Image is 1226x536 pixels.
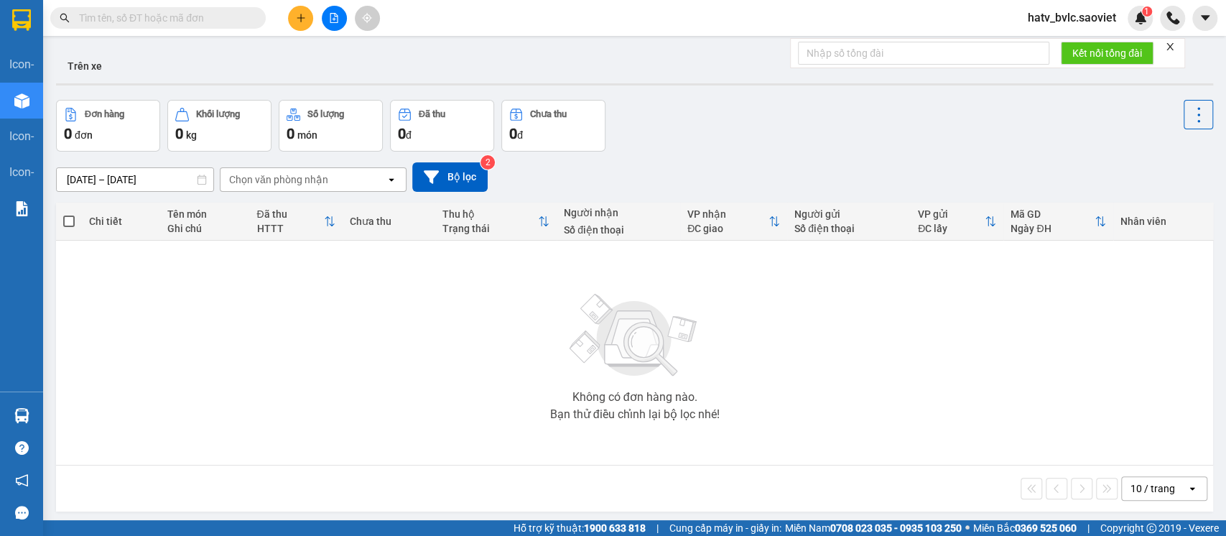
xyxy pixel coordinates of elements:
img: warehouse-icon [14,93,29,108]
th: Toggle SortBy [250,203,343,241]
span: 0 [287,125,294,142]
span: aim [362,13,372,23]
img: warehouse-icon [14,408,29,423]
div: Chọn văn phòng nhận [229,172,328,187]
span: caret-down [1199,11,1212,24]
span: 0 [398,125,406,142]
button: Chưa thu0đ [501,100,605,152]
span: Cung cấp máy in - giấy in: [669,520,781,536]
input: Tìm tên, số ĐT hoặc mã đơn [79,10,249,26]
span: 0 [64,125,72,142]
strong: 0708 023 035 - 0935 103 250 [830,522,962,534]
img: solution-icon [14,201,29,216]
span: hatv_bvlc.saoviet [1016,9,1128,27]
span: ⚪️ [965,525,970,531]
img: logo-vxr [12,9,31,31]
span: 1 [1144,6,1149,17]
div: Ngày ĐH [1011,223,1095,234]
div: Người gửi [794,208,904,220]
span: plus [296,13,306,23]
div: Khối lượng [196,109,240,119]
sup: 2 [480,155,495,170]
div: icon- [9,55,34,73]
div: Đơn hàng [85,109,124,119]
div: VP nhận [687,208,768,220]
span: notification [15,473,29,487]
img: phone-icon [1166,11,1179,24]
div: Ghi chú [167,223,242,234]
th: Toggle SortBy [911,203,1003,241]
th: Toggle SortBy [1003,203,1113,241]
div: Thu hộ [442,208,538,220]
div: ĐC lấy [918,223,985,234]
div: Bạn thử điều chỉnh lại bộ lọc nhé! [549,409,719,420]
svg: open [1186,483,1198,494]
span: Kết nối tổng đài [1072,45,1142,61]
button: Số lượng0món [279,100,383,152]
span: kg [186,129,197,141]
span: đ [406,129,412,141]
span: Miền Nam [785,520,962,536]
span: Miền Bắc [973,520,1077,536]
svg: open [386,174,397,185]
span: message [15,506,29,519]
button: plus [288,6,313,31]
span: search [60,13,70,23]
div: HTTT [257,223,324,234]
div: 10 / trang [1130,481,1175,496]
span: đ [517,129,523,141]
span: question-circle [15,441,29,455]
div: Đã thu [419,109,445,119]
button: Kết nối tổng đài [1061,42,1153,65]
span: món [297,129,317,141]
button: Đơn hàng0đơn [56,100,160,152]
div: Đã thu [257,208,324,220]
div: VP gửi [918,208,985,220]
input: Nhập số tổng đài [798,42,1049,65]
div: Người nhận [564,207,673,218]
button: aim [355,6,380,31]
div: icon- [9,163,34,181]
div: Số điện thoại [794,223,904,234]
div: Chi tiết [89,216,153,227]
div: Số điện thoại [564,224,673,236]
th: Toggle SortBy [435,203,557,241]
div: icon- [9,127,34,145]
span: close [1165,42,1175,52]
button: caret-down [1192,6,1217,31]
span: file-add [329,13,339,23]
span: đơn [75,129,93,141]
span: copyright [1146,523,1156,533]
th: Toggle SortBy [680,203,787,241]
span: 0 [509,125,517,142]
sup: 1 [1142,6,1152,17]
span: 0 [175,125,183,142]
span: | [656,520,659,536]
div: Nhân viên [1120,216,1206,227]
span: | [1087,520,1090,536]
div: Không có đơn hàng nào. [572,392,697,403]
div: Trạng thái [442,223,538,234]
div: ĐC giao [687,223,768,234]
input: Select a date range. [57,168,213,191]
strong: 1900 633 818 [584,522,646,534]
div: Chưa thu [530,109,567,119]
span: Hỗ trợ kỹ thuật: [514,520,646,536]
img: icon-new-feature [1134,11,1147,24]
div: Mã GD [1011,208,1095,220]
button: file-add [322,6,347,31]
strong: 0369 525 060 [1015,522,1077,534]
div: Số lượng [307,109,344,119]
button: Đã thu0đ [390,100,494,152]
button: Khối lượng0kg [167,100,271,152]
button: Bộ lọc [412,162,488,192]
img: svg+xml;base64,PHN2ZyBjbGFzcz0ibGlzdC1wbHVnX19zdmciIHhtbG5zPSJodHRwOi8vd3d3LnczLm9yZy8yMDAwL3N2Zy... [562,285,706,386]
div: Chưa thu [350,216,428,227]
button: Trên xe [56,49,113,83]
div: Tên món [167,208,242,220]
